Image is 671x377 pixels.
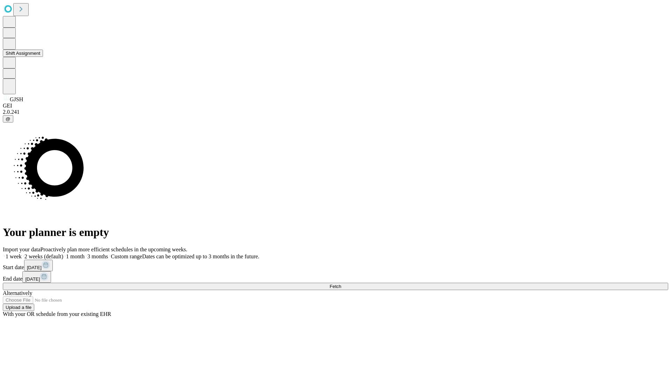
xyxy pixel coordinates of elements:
[3,50,43,57] button: Shift Assignment
[3,103,668,109] div: GEI
[24,260,53,271] button: [DATE]
[3,271,668,283] div: End date
[3,226,668,239] h1: Your planner is empty
[6,116,10,121] span: @
[3,109,668,115] div: 2.0.241
[3,290,32,296] span: Alternatively
[3,311,111,317] span: With your OR schedule from your existing EHR
[3,115,13,123] button: @
[22,271,51,283] button: [DATE]
[10,96,23,102] span: GJSH
[87,253,108,259] span: 3 months
[41,246,187,252] span: Proactively plan more efficient schedules in the upcoming weeks.
[25,276,40,282] span: [DATE]
[111,253,142,259] span: Custom range
[24,253,63,259] span: 2 weeks (default)
[330,284,341,289] span: Fetch
[3,260,668,271] div: Start date
[142,253,259,259] span: Dates can be optimized up to 3 months in the future.
[6,253,22,259] span: 1 week
[27,265,42,270] span: [DATE]
[3,283,668,290] button: Fetch
[3,246,41,252] span: Import your data
[66,253,85,259] span: 1 month
[3,304,34,311] button: Upload a file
